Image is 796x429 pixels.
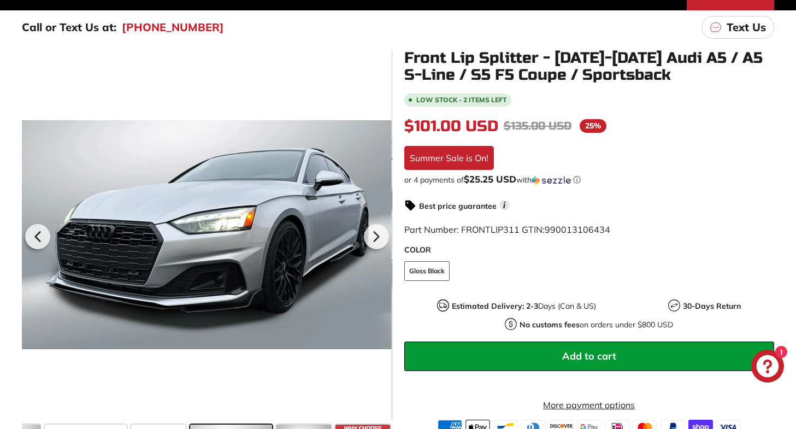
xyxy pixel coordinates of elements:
span: $101.00 USD [404,117,498,136]
p: on orders under $800 USD [520,319,673,331]
a: More payment options [404,398,775,412]
label: COLOR [404,244,775,256]
strong: Estimated Delivery: 2-3 [452,301,538,311]
strong: 30-Days Return [683,301,741,311]
h1: Front Lip Splitter - [DATE]-[DATE] Audi A5 / A5 S-Line / S5 F5 Coupe / Sportsback [404,50,775,84]
span: i [499,200,510,210]
span: 25% [580,119,606,133]
a: [PHONE_NUMBER] [122,19,224,36]
span: Low stock - 2 items left [416,97,507,103]
span: $25.25 USD [464,173,516,185]
a: Text Us [702,16,774,39]
div: or 4 payments of with [404,174,775,185]
p: Days (Can & US) [452,301,596,312]
p: Call or Text Us at: [22,19,116,36]
p: Text Us [727,19,766,36]
span: $135.00 USD [504,119,571,133]
inbox-online-store-chat: Shopify online store chat [748,350,787,385]
span: Add to cart [562,350,616,362]
div: Summer Sale is On! [404,146,494,170]
span: Part Number: FRONTLIP311 GTIN: [404,224,610,235]
button: Add to cart [404,342,775,371]
span: 990013106434 [545,224,610,235]
img: Sezzle [532,175,571,185]
div: or 4 payments of$25.25 USDwithSezzle Click to learn more about Sezzle [404,174,775,185]
strong: No customs fees [520,320,580,330]
strong: Best price guarantee [419,201,497,211]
